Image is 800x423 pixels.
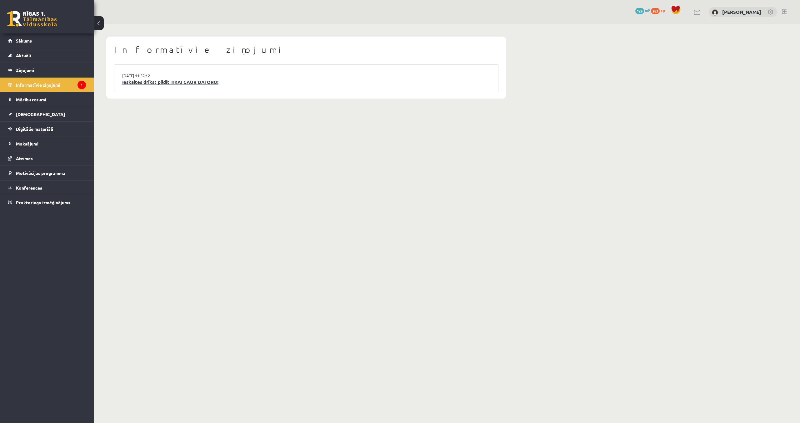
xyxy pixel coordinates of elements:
span: Motivācijas programma [16,170,65,176]
span: Aktuāli [16,53,31,58]
a: 129 mP [635,8,650,13]
a: [PERSON_NAME] [722,9,761,15]
a: [DATE] 11:32:12 [122,73,169,79]
img: Gustavs Gudonis [712,9,718,16]
a: Motivācijas programma [8,166,86,180]
a: Ieskaites drīkst pildīt TIKAI CAUR DATORU! [122,79,490,86]
a: Aktuāli [8,48,86,63]
i: 1 [77,81,86,89]
span: Sākums [16,38,32,43]
a: Mācību resursi [8,92,86,107]
a: Digitālie materiāli [8,122,86,136]
span: Mācību resursi [16,97,46,102]
a: Rīgas 1. Tālmācības vidusskola [7,11,57,27]
legend: Maksājumi [16,136,86,151]
h1: Informatīvie ziņojumi [114,44,498,55]
a: [DEMOGRAPHIC_DATA] [8,107,86,121]
a: Atzīmes [8,151,86,166]
legend: Ziņojumi [16,63,86,77]
span: xp [661,8,665,13]
span: 283 [651,8,660,14]
a: Konferences [8,181,86,195]
span: [DEMOGRAPHIC_DATA] [16,111,65,117]
a: Ziņojumi [8,63,86,77]
span: 129 [635,8,644,14]
a: 283 xp [651,8,668,13]
a: Sākums [8,33,86,48]
a: Maksājumi [8,136,86,151]
span: mP [645,8,650,13]
span: Digitālie materiāli [16,126,53,132]
legend: Informatīvie ziņojumi [16,78,86,92]
span: Konferences [16,185,42,191]
a: Informatīvie ziņojumi1 [8,78,86,92]
a: Proktoringa izmēģinājums [8,195,86,210]
span: Atzīmes [16,155,33,161]
span: Proktoringa izmēģinājums [16,200,70,205]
